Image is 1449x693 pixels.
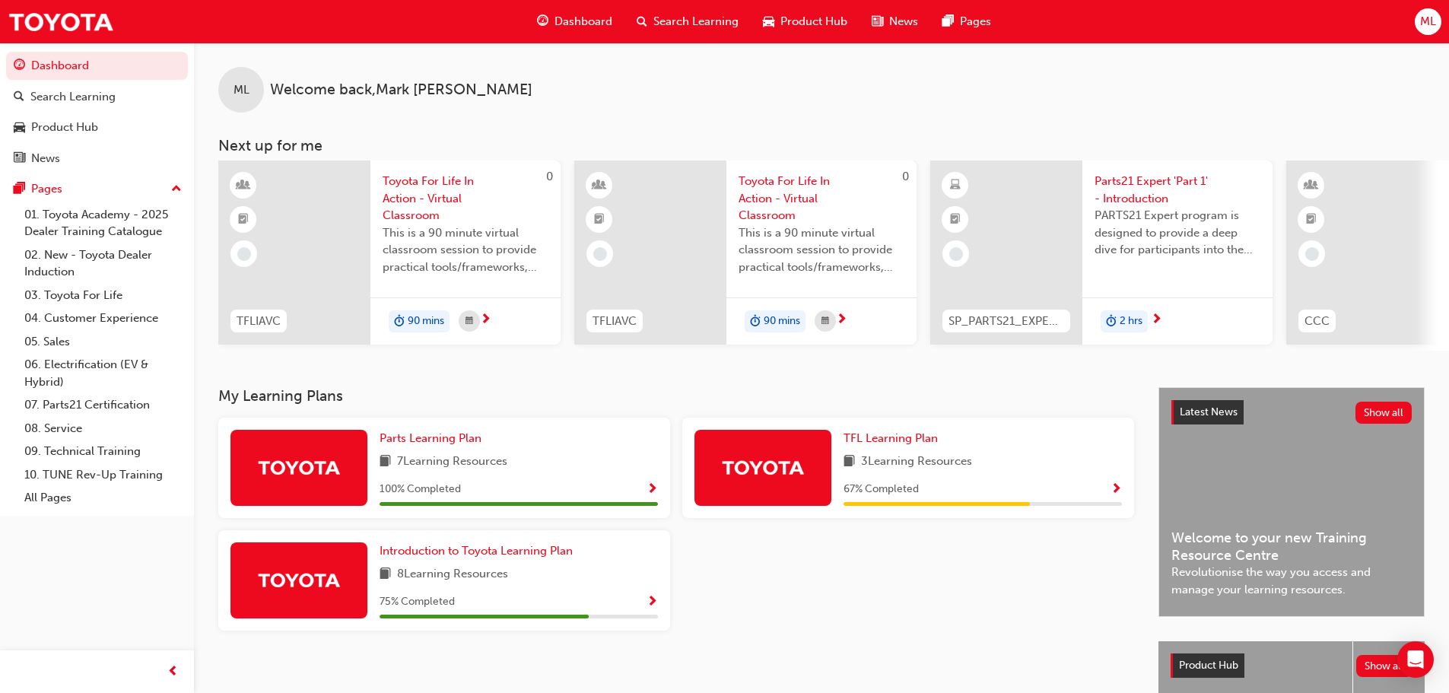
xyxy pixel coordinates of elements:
a: 01. Toyota Academy - 2025 Dealer Training Catalogue [18,203,188,243]
a: Latest NewsShow allWelcome to your new Training Resource CentreRevolutionise the way you access a... [1158,387,1425,617]
img: Trak [8,5,114,39]
span: Show Progress [647,596,658,609]
span: 8 Learning Resources [397,565,508,584]
button: Show Progress [647,480,658,499]
a: Parts Learning Plan [380,430,488,447]
span: 90 mins [408,313,444,330]
span: 0 [902,170,909,183]
span: duration-icon [1106,312,1117,332]
span: next-icon [480,313,491,327]
span: Search Learning [653,13,739,30]
div: Search Learning [30,88,116,106]
span: Product Hub [780,13,847,30]
span: book-icon [380,565,391,584]
span: news-icon [14,152,25,166]
a: 09. Technical Training [18,440,188,463]
a: news-iconNews [860,6,930,37]
a: 03. Toyota For Life [18,284,188,307]
span: prev-icon [167,663,179,682]
span: 3 Learning Resources [861,453,972,472]
a: 07. Parts21 Certification [18,393,188,417]
button: ML [1415,8,1441,35]
span: 2 hrs [1120,313,1142,330]
span: ML [1420,13,1436,30]
span: Product Hub [1179,659,1238,672]
span: guage-icon [537,12,548,31]
span: guage-icon [14,59,25,73]
a: 10. TUNE Rev-Up Training [18,463,188,487]
span: booktick-icon [594,210,605,230]
span: ML [234,81,249,99]
span: TFLIAVC [593,313,637,330]
span: PARTS21 Expert program is designed to provide a deep dive for participants into the framework and... [1095,207,1260,259]
button: Show Progress [1111,480,1122,499]
div: Pages [31,180,62,198]
span: Pages [960,13,991,30]
span: Welcome to your new Training Resource Centre [1171,529,1412,564]
span: Show Progress [1111,483,1122,497]
span: 90 mins [764,313,800,330]
span: Revolutionise the way you access and manage your learning resources. [1171,564,1412,598]
span: CCC [1304,313,1330,330]
img: Trak [257,567,341,593]
div: News [31,150,60,167]
a: Latest NewsShow all [1171,400,1412,424]
h3: Next up for me [194,137,1449,154]
span: Toyota For Life In Action - Virtual Classroom [739,173,904,224]
a: 08. Service [18,417,188,440]
span: booktick-icon [1306,210,1317,230]
a: guage-iconDashboard [525,6,624,37]
span: News [889,13,918,30]
button: Show all [1355,402,1412,424]
span: booktick-icon [238,210,249,230]
span: search-icon [637,12,647,31]
span: Show Progress [647,483,658,497]
a: Dashboard [6,52,188,80]
img: Trak [257,454,341,481]
span: 100 % Completed [380,481,461,498]
h3: My Learning Plans [218,387,1134,405]
span: Dashboard [554,13,612,30]
span: learningRecordVerb_NONE-icon [593,247,607,261]
span: learningRecordVerb_NONE-icon [949,247,963,261]
a: News [6,145,188,173]
a: Search Learning [6,83,188,111]
span: 67 % Completed [844,481,919,498]
a: TFL Learning Plan [844,430,944,447]
span: Parts Learning Plan [380,431,481,445]
span: learningResourceType_ELEARNING-icon [950,176,961,196]
button: Show Progress [647,593,658,612]
span: pages-icon [942,12,954,31]
a: 04. Customer Experience [18,307,188,330]
button: DashboardSearch LearningProduct HubNews [6,49,188,175]
button: Pages [6,175,188,203]
a: SP_PARTS21_EXPERTP1_1223_ELParts21 Expert 'Part 1' - IntroductionPARTS21 Expert program is design... [930,161,1273,345]
a: 0TFLIAVCToyota For Life In Action - Virtual ClassroomThis is a 90 minute virtual classroom sessio... [218,161,561,345]
a: pages-iconPages [930,6,1003,37]
span: Introduction to Toyota Learning Plan [380,544,573,558]
a: 05. Sales [18,330,188,354]
span: book-icon [380,453,391,472]
span: news-icon [872,12,883,31]
span: search-icon [14,91,24,104]
img: Trak [721,454,805,481]
span: This is a 90 minute virtual classroom session to provide practical tools/frameworks, behaviours a... [383,224,548,276]
span: Welcome back , Mark [PERSON_NAME] [270,81,532,99]
a: car-iconProduct Hub [751,6,860,37]
span: car-icon [14,121,25,135]
a: All Pages [18,486,188,510]
span: Toyota For Life In Action - Virtual Classroom [383,173,548,224]
span: TFLIAVC [237,313,281,330]
span: learningResourceType_INSTRUCTOR_LED-icon [594,176,605,196]
span: pages-icon [14,183,25,196]
span: Parts21 Expert 'Part 1' - Introduction [1095,173,1260,207]
span: SP_PARTS21_EXPERTP1_1223_EL [949,313,1064,330]
span: learningResourceType_INSTRUCTOR_LED-icon [1306,176,1317,196]
span: learningResourceType_INSTRUCTOR_LED-icon [238,176,249,196]
a: 0TFLIAVCToyota For Life In Action - Virtual ClassroomThis is a 90 minute virtual classroom sessio... [574,161,917,345]
span: Latest News [1180,405,1238,418]
span: learningRecordVerb_NONE-icon [1305,247,1319,261]
span: booktick-icon [950,210,961,230]
span: TFL Learning Plan [844,431,938,445]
